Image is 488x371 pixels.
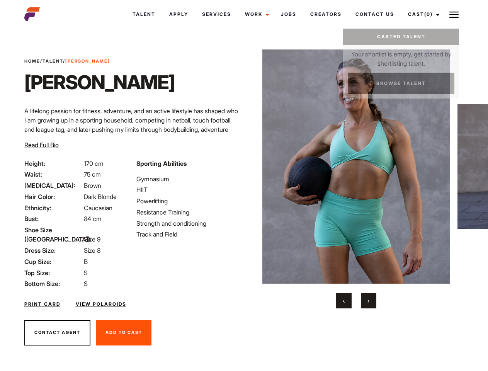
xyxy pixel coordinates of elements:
li: HIIT [136,185,239,194]
span: Dress Size: [24,246,82,255]
li: Powerlifting [136,196,239,206]
a: Home [24,58,40,64]
span: Bust: [24,214,82,223]
span: Read Full Bio [24,141,59,149]
span: 75 cm [84,170,101,178]
span: [MEDICAL_DATA]: [24,181,82,190]
a: Talent [43,58,63,64]
a: Print Card [24,301,60,308]
span: Previous [343,297,345,305]
span: Caucasian [84,204,112,212]
a: Cast(0) [401,4,444,25]
a: Talent [126,4,162,25]
span: Waist: [24,170,82,179]
a: Contact Us [349,4,401,25]
span: Ethnicity: [24,203,82,213]
button: Contact Agent [24,320,90,345]
span: Dark Blonde [84,193,117,201]
a: Jobs [274,4,303,25]
a: Apply [162,4,195,25]
span: Size 9 [84,235,100,243]
strong: [PERSON_NAME] [65,58,110,64]
span: Bottom Size: [24,279,82,288]
button: Add To Cast [96,320,151,345]
img: Burger icon [449,10,459,19]
a: Creators [303,4,349,25]
span: Add To Cast [105,330,142,335]
span: S [84,269,88,277]
span: B [84,258,88,265]
li: Resistance Training [136,208,239,217]
li: Track and Field [136,230,239,239]
span: / / [24,58,110,65]
img: cropped-aefm-brand-fav-22-square.png [24,7,40,22]
a: Casted Talent [343,29,459,45]
span: 170 cm [84,160,104,167]
span: Size 8 [84,247,100,254]
span: Top Size: [24,268,82,277]
span: Height: [24,159,82,168]
button: Read Full Bio [24,140,59,150]
span: Hair Color: [24,192,82,201]
span: (0) [424,11,433,17]
span: Shoe Size ([GEOGRAPHIC_DATA]): [24,225,82,244]
span: S [84,280,88,288]
li: Strength and conditioning [136,219,239,228]
strong: Sporting Abilities [136,160,187,167]
a: Services [195,4,238,25]
a: Browse Talent [348,73,454,94]
span: Brown [84,182,101,189]
span: Next [367,297,369,305]
span: Cup Size: [24,257,82,266]
p: Your shortlist is empty, get started by shortlisting talent. [343,45,459,68]
h1: [PERSON_NAME] [24,71,175,94]
a: View Polaroids [76,301,126,308]
a: Work [238,4,274,25]
span: 84 cm [84,215,102,223]
li: Gymnasium [136,174,239,184]
p: A lifelong passion for fitness, adventure, and an active lifestyle has shaped who I am growing up... [24,106,240,143]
